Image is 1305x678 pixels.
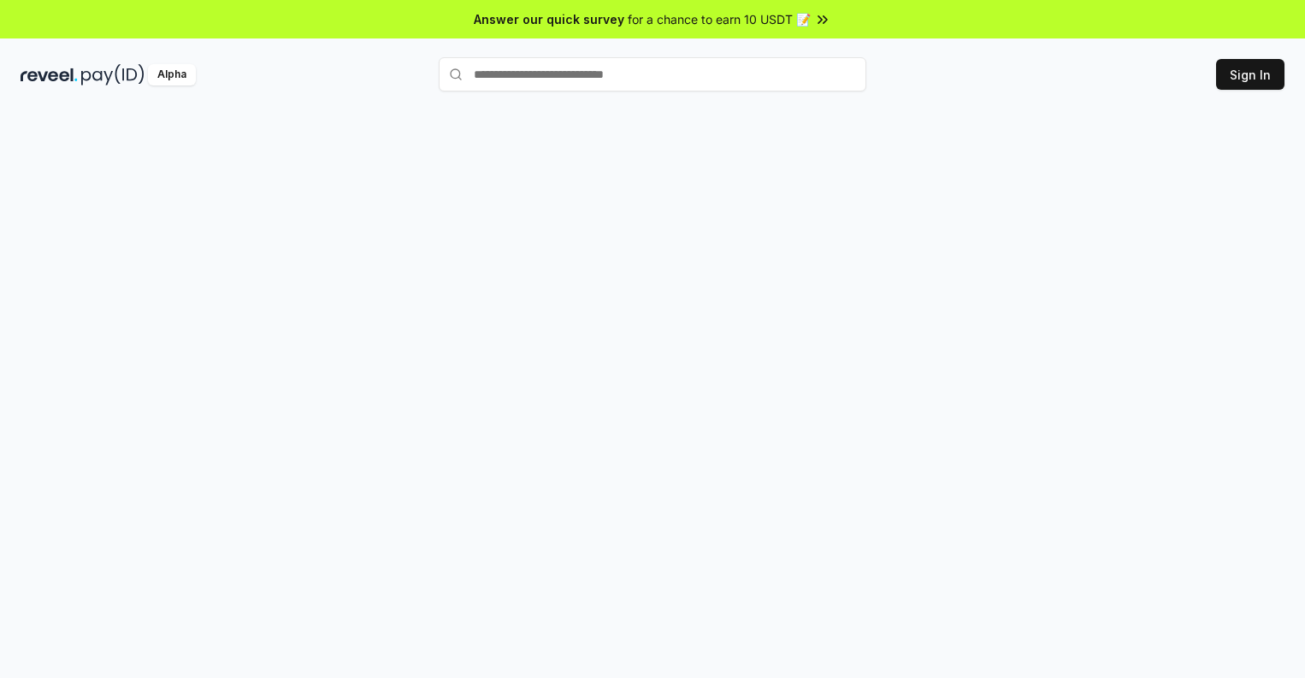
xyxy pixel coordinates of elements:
[474,10,624,28] span: Answer our quick survey
[148,64,196,85] div: Alpha
[1216,59,1284,90] button: Sign In
[628,10,811,28] span: for a chance to earn 10 USDT 📝
[21,64,78,85] img: reveel_dark
[81,64,145,85] img: pay_id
